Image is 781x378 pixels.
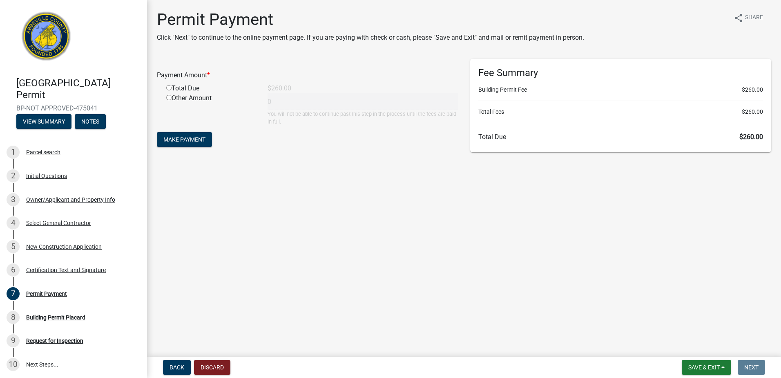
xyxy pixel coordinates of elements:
[7,193,20,206] div: 3
[151,70,464,80] div: Payment Amount
[160,83,261,93] div: Total Due
[26,338,83,344] div: Request for Inspection
[688,364,720,371] span: Save & Exit
[7,263,20,277] div: 6
[163,360,191,375] button: Back
[26,197,115,202] div: Owner/Applicant and Property Info
[738,360,765,375] button: Next
[727,10,770,26] button: shareShare
[742,108,763,116] span: $260.00
[157,33,584,43] p: Click "Next" to continue to the online payment page. If you are paying with check or cash, please...
[26,244,102,250] div: New Construction Application
[26,173,67,179] div: Initial Questions
[478,108,763,116] li: Total Fees
[478,85,763,94] li: Building Permit Fee
[478,67,763,79] h6: Fee Summary
[744,364,759,371] span: Next
[26,315,85,320] div: Building Permit Placard
[163,136,205,143] span: Make Payment
[16,114,71,129] button: View Summary
[157,10,584,29] h1: Permit Payment
[7,311,20,324] div: 8
[734,13,743,23] i: share
[170,364,184,371] span: Back
[26,267,106,273] div: Certification Text and Signature
[7,287,20,300] div: 7
[742,85,763,94] span: $260.00
[682,360,731,375] button: Save & Exit
[7,334,20,347] div: 9
[7,169,20,182] div: 2
[478,133,763,141] h6: Total Due
[26,220,91,226] div: Select General Contractor
[7,146,20,159] div: 1
[75,119,106,125] wm-modal-confirm: Notes
[26,291,67,297] div: Permit Payment
[7,358,20,371] div: 10
[75,114,106,129] button: Notes
[160,93,261,126] div: Other Amount
[739,133,763,141] span: $260.00
[26,149,60,155] div: Parcel search
[16,104,131,112] span: BP-NOT APPROVED-475041
[157,132,212,147] button: Make Payment
[7,240,20,253] div: 5
[7,216,20,229] div: 4
[16,77,141,101] h4: [GEOGRAPHIC_DATA] Permit
[745,13,763,23] span: Share
[194,360,230,375] button: Discard
[16,9,76,69] img: Abbeville County, South Carolina
[16,119,71,125] wm-modal-confirm: Summary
